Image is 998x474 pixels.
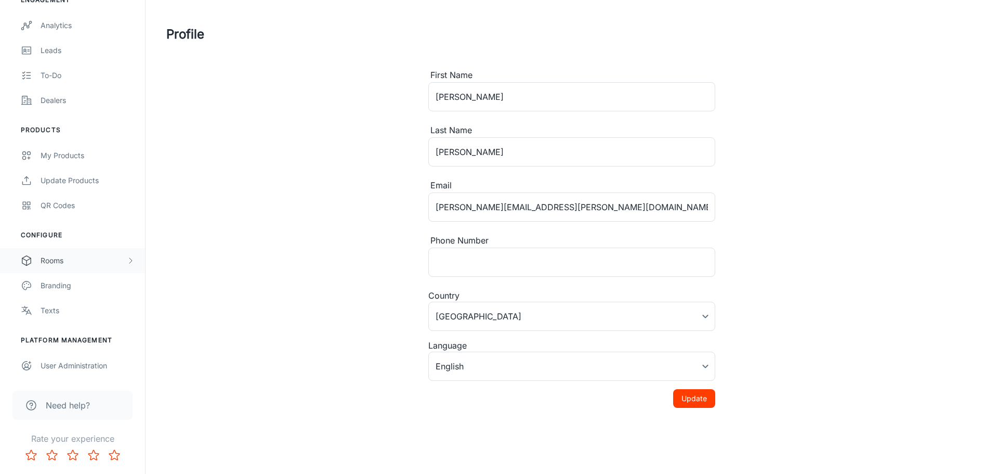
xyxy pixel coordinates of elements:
[166,25,204,44] h1: Profile
[83,445,104,466] button: Rate 4 star
[41,255,126,266] div: Rooms
[8,432,137,445] p: Rate your experience
[104,445,125,466] button: Rate 5 star
[673,389,715,408] button: Update
[46,399,90,412] span: Need help?
[41,305,135,316] div: Texts
[428,124,715,137] div: Last Name
[428,302,715,331] div: [GEOGRAPHIC_DATA]
[428,339,715,352] div: Language
[41,360,135,371] div: User Administration
[41,20,135,31] div: Analytics
[428,69,715,82] div: First Name
[41,70,135,81] div: To-do
[428,352,715,381] div: English
[41,175,135,186] div: Update Products
[42,445,62,466] button: Rate 2 star
[41,45,135,56] div: Leads
[41,95,135,106] div: Dealers
[428,289,715,302] div: Country
[21,445,42,466] button: Rate 1 star
[41,200,135,211] div: QR Codes
[41,280,135,291] div: Branding
[41,150,135,161] div: My Products
[428,179,715,193] div: Email
[62,445,83,466] button: Rate 3 star
[428,234,715,248] div: Phone Number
